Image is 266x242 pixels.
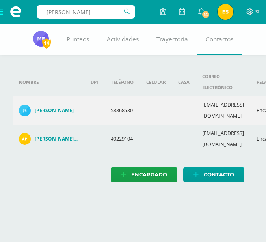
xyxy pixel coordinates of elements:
a: Actividades [98,24,147,55]
img: 9c41333dce7f1fd6d76820210442ab0c.png [19,133,31,145]
span: Contactos [206,35,233,43]
img: 0abf21bd2d0a573e157d53e234304166.png [218,4,233,20]
a: Encargado [111,167,177,182]
span: Punteos [67,35,89,43]
h4: [PERSON_NAME][DATE] [PERSON_NAME] [35,136,78,142]
th: DPI [84,68,104,96]
th: Correo electrónico [196,68,250,96]
img: 3f93bdf8bc3e073aeea422dfba66d5b3.png [33,31,49,47]
span: Trayectoria [156,35,188,43]
td: 58868530 [104,96,140,125]
a: Contactos [197,24,242,55]
a: Contacto [183,167,244,182]
a: Trayectoria [147,24,197,55]
span: 14 [42,38,51,48]
th: Nombre [13,68,84,96]
th: Celular [140,68,172,96]
td: 40229104 [104,125,140,153]
span: Contacto [204,167,234,182]
th: Casa [172,68,196,96]
span: Encargado [131,167,167,182]
a: Punteos [58,24,98,55]
h4: [PERSON_NAME] [35,107,74,114]
a: [PERSON_NAME] [19,105,78,116]
td: [EMAIL_ADDRESS][DOMAIN_NAME] [196,96,250,125]
th: Teléfono [104,68,140,96]
td: [EMAIL_ADDRESS][DOMAIN_NAME] [196,125,250,153]
span: 15 [201,10,210,19]
a: [PERSON_NAME][DATE] [PERSON_NAME] [19,133,78,145]
input: Busca un usuario... [37,5,135,19]
img: 050ee7cc1ceb9e6a266e61efe400369c.png [19,105,31,116]
span: Actividades [107,35,139,43]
